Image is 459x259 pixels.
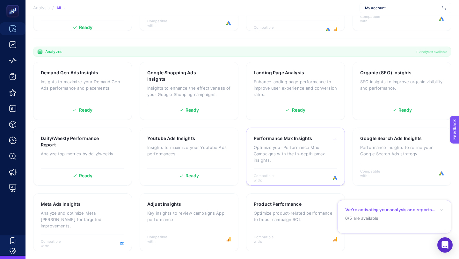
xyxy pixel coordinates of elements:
p: Analyze top metrics by daily/weekly. [41,151,124,157]
span: My Account [365,5,440,11]
p: Enhance landing page performance to improve user experience and conversion rates. [254,78,337,98]
span: Compatible with: [360,169,389,178]
a: Organic (SEO) InsightsSEO insights to improve organic visibility and performance.Ready [353,62,451,120]
span: Analyzes [45,49,62,54]
span: 11 analyzes available [416,49,447,54]
span: Compatible with: [254,25,282,34]
a: Google Shopping Ads InsightsInsights to enhance the effectiveness of your Google Shopping campaig... [140,62,238,120]
span: Ready [186,108,199,112]
span: Ready [186,174,199,178]
span: Ready [79,25,93,30]
div: Open Intercom Messenger [437,237,453,253]
span: Compatible with: [360,14,389,23]
span: Analysis [33,5,50,11]
p: Analyze and optimize Meta [PERSON_NAME] for targeted improvements. [41,210,124,229]
a: Demand Gen Ads InsightsInsights to maximize your Demand Gen Ads performance and placements.Ready [33,62,132,120]
h3: Google Search Ads Insights [360,135,422,142]
div: All [56,5,65,11]
a: Daily/Weekly Performance ReportAnalyze top metrics by daily/weekly.Ready [33,128,132,186]
h3: Product Performance [254,201,302,207]
h3: Performance Max Insights [254,135,312,142]
span: / [52,5,54,10]
p: We’re activating your analysis and reports... [345,207,435,213]
span: Ready [79,108,93,112]
h3: Youtube Ads Insights [147,135,195,142]
span: Ready [292,108,306,112]
span: Ready [79,174,93,178]
h3: Landing Page Analysis [254,70,304,76]
p: 0/5 are available. [345,215,443,221]
h3: Adjust Insights [147,201,181,207]
a: Performance Max InsightsOptimize your Performance Max Campaigns with the in-depth pmax insights.C... [246,128,345,186]
p: SEO insights to improve organic visibility and performance. [360,78,444,91]
p: Optimize product-related performance to boost campaign ROI. [254,210,337,223]
p: Performance insights to refine your Google Search Ads strategy. [360,144,444,157]
a: Adjust InsightsKey insights to review campaigns App performanceCompatible with: [140,193,238,251]
p: Key insights to review campaigns App performance [147,210,231,223]
span: Compatible with: [41,239,69,248]
h3: Organic (SEO) Insights [360,70,412,76]
h3: Daily/Weekly Performance Report [41,135,105,148]
p: Optimize your Performance Max Campaigns with the in-depth pmax insights. [254,144,337,163]
h3: Meta Ads Insights [41,201,81,207]
a: Google Search Ads InsightsPerformance insights to refine your Google Search Ads strategy.Compatib... [353,128,451,186]
span: Compatible with: [254,235,282,244]
a: Meta Ads InsightsAnalyze and optimize Meta [PERSON_NAME] for targeted improvements.Compatible with: [33,193,132,251]
a: Product PerformanceOptimize product-related performance to boost campaign ROI.Compatible with: [246,193,345,251]
a: Landing Page AnalysisEnhance landing page performance to improve user experience and conversion r... [246,62,345,120]
p: Insights to maximize your Demand Gen Ads performance and placements. [41,78,124,91]
h3: Demand Gen Ads Insights [41,70,98,76]
img: svg%3e [442,5,446,11]
span: Feedback [4,2,24,7]
span: Compatible with: [147,235,176,244]
a: Youtube Ads InsightsInsights to maximize your Youtube Ads performances.Ready [140,128,238,186]
p: Insights to enhance the effectiveness of your Google Shopping campaigns. [147,85,231,98]
span: Ready [398,108,412,112]
span: Compatible with: [254,174,282,182]
h3: Google Shopping Ads Insights [147,70,211,82]
span: Compatible with: [147,19,176,28]
p: Insights to maximize your Youtube Ads performances. [147,144,231,157]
